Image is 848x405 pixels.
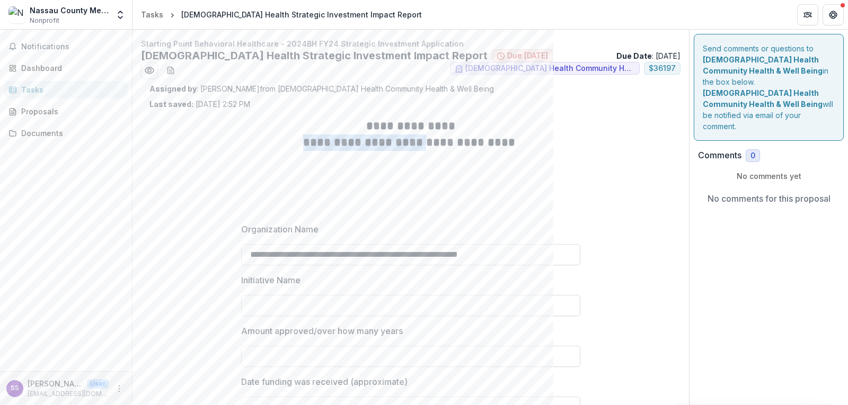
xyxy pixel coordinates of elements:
[149,83,672,94] p: : [PERSON_NAME] from [DEMOGRAPHIC_DATA] Health Community Health & Well Being
[241,223,319,236] p: Organization Name
[181,9,422,20] div: [DEMOGRAPHIC_DATA] Health Strategic Investment Impact Report
[87,379,109,389] p: User
[137,7,167,22] a: Tasks
[21,42,123,51] span: Notifications
[141,38,681,49] p: Starting Point Behavioral Healthcare - 2024BH FY24 Strategic Investment Application
[750,151,755,160] span: 0
[4,81,128,98] a: Tasks
[797,4,818,25] button: Partners
[616,51,652,60] strong: Due Date
[616,50,681,61] p: : [DATE]
[141,9,163,20] div: Tasks
[141,49,488,62] h2: [DEMOGRAPHIC_DATA] Health Strategic Investment Impact Report
[30,5,109,16] div: Nassau County Mental Health Alcoholism and Drug Abuse Council inc
[113,382,126,395] button: More
[162,62,179,79] button: download-word-button
[823,4,844,25] button: Get Help
[21,62,119,74] div: Dashboard
[694,34,844,141] div: Send comments or questions to in the box below. will be notified via email of your comment.
[4,38,128,55] button: Notifications
[141,62,158,79] button: Preview 6e0a960a-3b5c-46f9-b9e9-3477cefda591.pdf
[241,375,408,388] p: Date funding was received (approximate)
[21,128,119,139] div: Documents
[113,4,128,25] button: Open entity switcher
[28,378,83,389] p: [PERSON_NAME]
[149,100,193,109] strong: Last saved:
[703,88,823,109] strong: [DEMOGRAPHIC_DATA] Health Community Health & Well Being
[507,51,548,60] span: Due [DATE]
[21,106,119,117] div: Proposals
[4,124,128,142] a: Documents
[11,385,19,392] div: Sarah Smith
[708,192,831,205] p: No comments for this proposal
[137,7,426,22] nav: breadcrumb
[465,64,635,73] span: [DEMOGRAPHIC_DATA] Health Community Health & Well Being
[28,389,109,399] p: [EMAIL_ADDRESS][DOMAIN_NAME]
[703,55,823,75] strong: [DEMOGRAPHIC_DATA] Health Community Health & Well Being
[4,103,128,120] a: Proposals
[241,274,301,286] p: Initiative Name
[149,84,197,93] strong: Assigned by
[30,16,59,25] span: Nonprofit
[241,325,403,337] p: Amount approved/over how many years
[698,150,741,160] h2: Comments
[149,98,250,110] p: [DATE] 2:52 PM
[21,84,119,95] div: Tasks
[649,64,676,73] span: $ 36197
[698,170,840,182] p: No comments yet
[4,59,128,77] a: Dashboard
[8,6,25,23] img: Nassau County Mental Health Alcoholism and Drug Abuse Council inc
